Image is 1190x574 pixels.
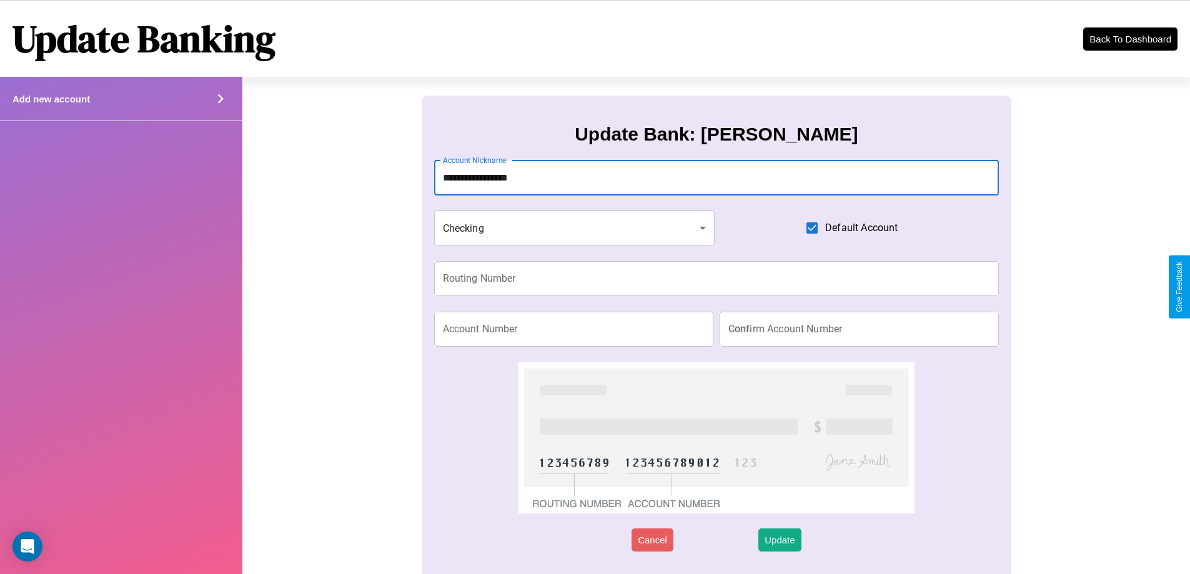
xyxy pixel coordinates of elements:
h1: Update Banking [12,13,275,64]
div: Give Feedback [1175,262,1184,312]
div: Open Intercom Messenger [12,532,42,562]
button: Update [758,528,801,552]
img: check [518,362,914,513]
h4: Add new account [12,94,90,104]
button: Back To Dashboard [1083,27,1178,51]
label: Account Nickname [443,155,507,166]
div: Checking [434,210,715,245]
span: Default Account [825,220,898,235]
h3: Update Bank: [PERSON_NAME] [575,124,858,145]
button: Cancel [632,528,673,552]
